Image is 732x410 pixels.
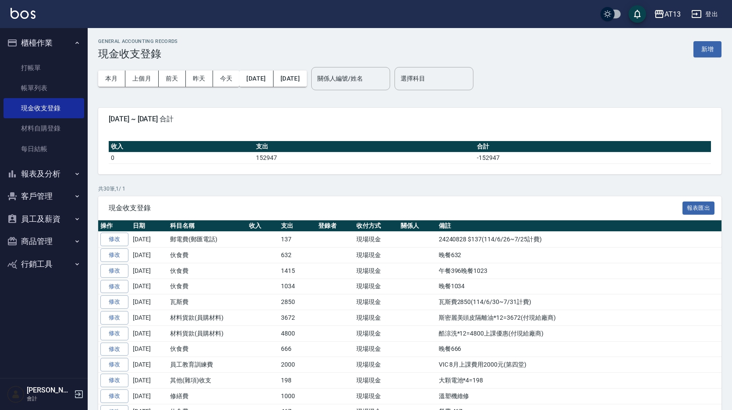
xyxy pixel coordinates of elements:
h3: 現金收支登錄 [98,48,178,60]
p: 會計 [27,395,71,403]
td: 現場現金 [354,310,398,326]
a: 帳單列表 [4,78,84,98]
td: 晚餐1034 [437,279,721,294]
th: 合計 [475,141,711,152]
a: 報表匯出 [682,203,715,212]
td: 666 [279,341,316,357]
td: [DATE] [131,325,168,341]
td: 4800 [279,325,316,341]
td: [DATE] [131,310,168,326]
td: [DATE] [131,357,168,373]
button: 報表匯出 [682,201,715,215]
button: 上個月 [125,71,159,87]
a: 修改 [100,327,128,340]
a: 打帳單 [4,58,84,78]
a: 修改 [100,311,128,325]
td: 伙食費 [168,247,247,263]
td: 632 [279,247,316,263]
a: 修改 [100,280,128,293]
td: 現場現金 [354,388,398,404]
button: 員工及薪資 [4,208,84,230]
a: 修改 [100,374,128,387]
button: 昨天 [186,71,213,87]
td: [DATE] [131,279,168,294]
td: 瓦斯費 [168,294,247,310]
td: 198 [279,373,316,389]
td: 材料貨款(員購材料) [168,310,247,326]
button: save [629,5,646,23]
a: 修改 [100,389,128,403]
img: Person [7,385,25,403]
td: [DATE] [131,232,168,247]
button: 本月 [98,71,125,87]
th: 操作 [98,220,131,232]
td: -152947 [475,152,711,163]
td: 現場現金 [354,294,398,310]
td: 酷涼洗*12=4800上課優惠(付現給廠商) [437,325,721,341]
td: 24240828 $137(114/6/26~7/25計費) [437,232,721,247]
td: [DATE] [131,263,168,279]
td: 溫塑機維修 [437,388,721,404]
span: [DATE] ~ [DATE] 合計 [109,115,711,124]
button: [DATE] [274,71,307,87]
td: [DATE] [131,341,168,357]
button: 前天 [159,71,186,87]
td: 員工教育訓練費 [168,357,247,373]
div: AT13 [664,9,681,20]
h2: GENERAL ACCOUNTING RECORDS [98,39,178,44]
td: 瓦斯費2850(114/6/30~7/31計費) [437,294,721,310]
td: VIC 8月上課費用2000元(第四堂) [437,357,721,373]
td: 伙食費 [168,341,247,357]
th: 支出 [254,141,475,152]
td: 現場現金 [354,247,398,263]
button: 新增 [693,41,721,57]
a: 新增 [693,45,721,53]
button: 櫃檯作業 [4,32,84,54]
td: 現場現金 [354,341,398,357]
td: 2000 [279,357,316,373]
th: 日期 [131,220,168,232]
td: 現場現金 [354,373,398,389]
td: [DATE] [131,373,168,389]
th: 收付方式 [354,220,398,232]
td: 晚餐666 [437,341,721,357]
td: [DATE] [131,294,168,310]
td: 3672 [279,310,316,326]
td: 現場現金 [354,263,398,279]
th: 登錄者 [316,220,354,232]
th: 收入 [109,141,254,152]
th: 收入 [247,220,279,232]
td: 2850 [279,294,316,310]
td: 材料貨款(員購材料) [168,325,247,341]
a: 修改 [100,233,128,246]
td: 伙食費 [168,279,247,294]
h5: [PERSON_NAME] [27,386,71,395]
td: 現場現金 [354,279,398,294]
a: 修改 [100,248,128,262]
img: Logo [11,8,36,19]
th: 關係人 [398,220,437,232]
p: 共 30 筆, 1 / 1 [98,185,721,193]
td: 1000 [279,388,316,404]
td: 郵電費(郵匯電話) [168,232,247,247]
td: [DATE] [131,247,168,263]
a: 修改 [100,264,128,278]
td: 0 [109,152,254,163]
td: 伙食費 [168,263,247,279]
button: [DATE] [239,71,273,87]
td: 斯密麗美頭皮隔離油*12=3672(付現給廠商) [437,310,721,326]
td: 修繕費 [168,388,247,404]
td: 現場現金 [354,232,398,247]
a: 材料自購登錄 [4,118,84,138]
button: 今天 [213,71,240,87]
a: 修改 [100,343,128,356]
button: 行銷工具 [4,253,84,276]
span: 現金收支登錄 [109,204,682,212]
td: 現場現金 [354,357,398,373]
td: 1415 [279,263,316,279]
a: 修改 [100,358,128,371]
td: [DATE] [131,388,168,404]
a: 每日結帳 [4,139,84,159]
th: 備註 [437,220,721,232]
th: 科目名稱 [168,220,247,232]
